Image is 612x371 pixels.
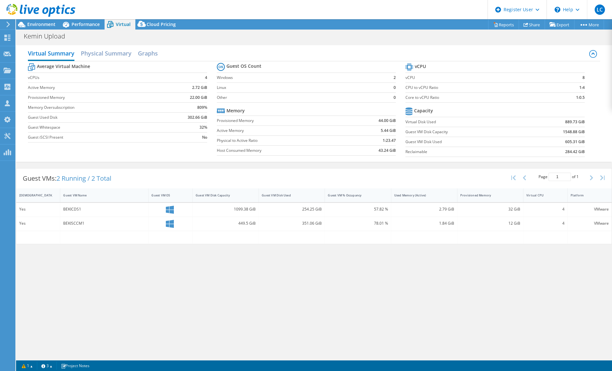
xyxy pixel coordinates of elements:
label: Windows [217,74,387,81]
label: Guest Whitespace [28,124,164,131]
b: 2 [394,74,396,81]
b: 1:0.5 [576,94,585,101]
div: BEKISCCM1 [63,220,145,227]
svg: \n [555,7,560,13]
label: Guest iSCSI Present [28,134,164,141]
span: 1 [576,174,579,179]
h2: Virtual Summary [28,47,74,61]
div: 4 [526,220,564,227]
div: Platform [571,193,601,197]
b: Capacity [414,108,433,114]
b: 809% [197,104,207,111]
div: 351.06 GiB [262,220,322,227]
div: BEKICDS1 [63,206,145,213]
b: 32% [200,124,207,131]
b: 0 [394,94,396,101]
div: VMware [571,220,609,227]
b: 889.73 GiB [565,119,585,125]
a: 1 [17,362,37,370]
span: Cloud Pricing [147,21,176,27]
b: No [202,134,207,141]
a: Reports [488,20,519,30]
div: Guest VM % Occupancy [328,193,380,197]
div: Guest VMs: [16,168,118,188]
label: Linux [217,84,387,91]
h2: Graphs [138,47,158,60]
label: Virtual Disk Used [405,119,527,125]
b: 4 [205,74,207,81]
label: Memory Oversubscription [28,104,164,111]
div: 57.82 % [328,206,388,213]
div: 2.79 GiB [394,206,454,213]
label: Active Memory [217,127,348,134]
div: 78.01 % [328,220,388,227]
div: 449.5 GiB [196,220,256,227]
div: Used Memory (Active) [394,193,446,197]
label: Physical to Active Ratio [217,137,348,144]
a: More [574,20,604,30]
div: 4 [526,206,564,213]
span: Performance [72,21,100,27]
span: Virtual [116,21,131,27]
b: 43.24 GiB [378,147,396,154]
b: 1:23.47 [383,137,396,144]
div: Virtual CPU [526,193,557,197]
h1: Kemin Upload [21,33,75,40]
b: 2.72 GiB [192,84,207,91]
label: Provisioned Memory [217,117,348,124]
b: Memory [226,108,245,114]
b: 8 [582,74,585,81]
label: vCPU [405,74,550,81]
label: vCPUs [28,74,164,81]
a: Project Notes [56,362,94,370]
div: Provisioned Memory [460,193,513,197]
div: 1099.38 GiB [196,206,256,213]
div: 1.84 GiB [394,220,454,227]
b: 1548.88 GiB [563,129,585,135]
b: 0 [394,84,396,91]
b: 302.66 GiB [188,114,207,121]
div: 254.25 GiB [262,206,322,213]
b: Guest OS Count [226,63,261,69]
div: Yes [19,206,57,213]
label: Host Consumed Memory [217,147,348,154]
label: Active Memory [28,84,164,91]
input: jump to page [548,173,571,181]
label: Guest Used Disk [28,114,164,121]
span: LC [595,4,605,15]
div: 12 GiB [460,220,520,227]
a: Export [545,20,574,30]
a: 3 [37,362,57,370]
div: Yes [19,220,57,227]
div: VMware [571,206,609,213]
span: Environment [27,21,55,27]
b: 1:4 [579,84,585,91]
label: CPU to vCPU Ratio [405,84,550,91]
label: Provisioned Memory [28,94,164,101]
label: Core to vCPU Ratio [405,94,550,101]
b: 44.00 GiB [378,117,396,124]
div: Guest VM Name [63,193,138,197]
label: Guest VM Disk Used [405,139,527,145]
div: Guest VM Disk Capacity [196,193,248,197]
div: [DEMOGRAPHIC_DATA] [19,193,49,197]
div: Guest VM Disk Used [262,193,314,197]
label: Reclaimable [405,149,527,155]
b: Average Virtual Machine [37,63,90,70]
label: Other [217,94,387,101]
a: Share [519,20,545,30]
b: 22.00 GiB [190,94,207,101]
b: 5.44 GiB [381,127,396,134]
label: Guest VM Disk Capacity [405,129,527,135]
b: vCPU [415,63,426,70]
span: 2 Running / 2 Total [56,174,111,183]
b: 284.42 GiB [565,149,585,155]
h2: Physical Summary [81,47,132,60]
span: Page of [539,173,579,181]
b: 605.31 GiB [565,139,585,145]
div: Guest VM OS [151,193,182,197]
div: 32 GiB [460,206,520,213]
